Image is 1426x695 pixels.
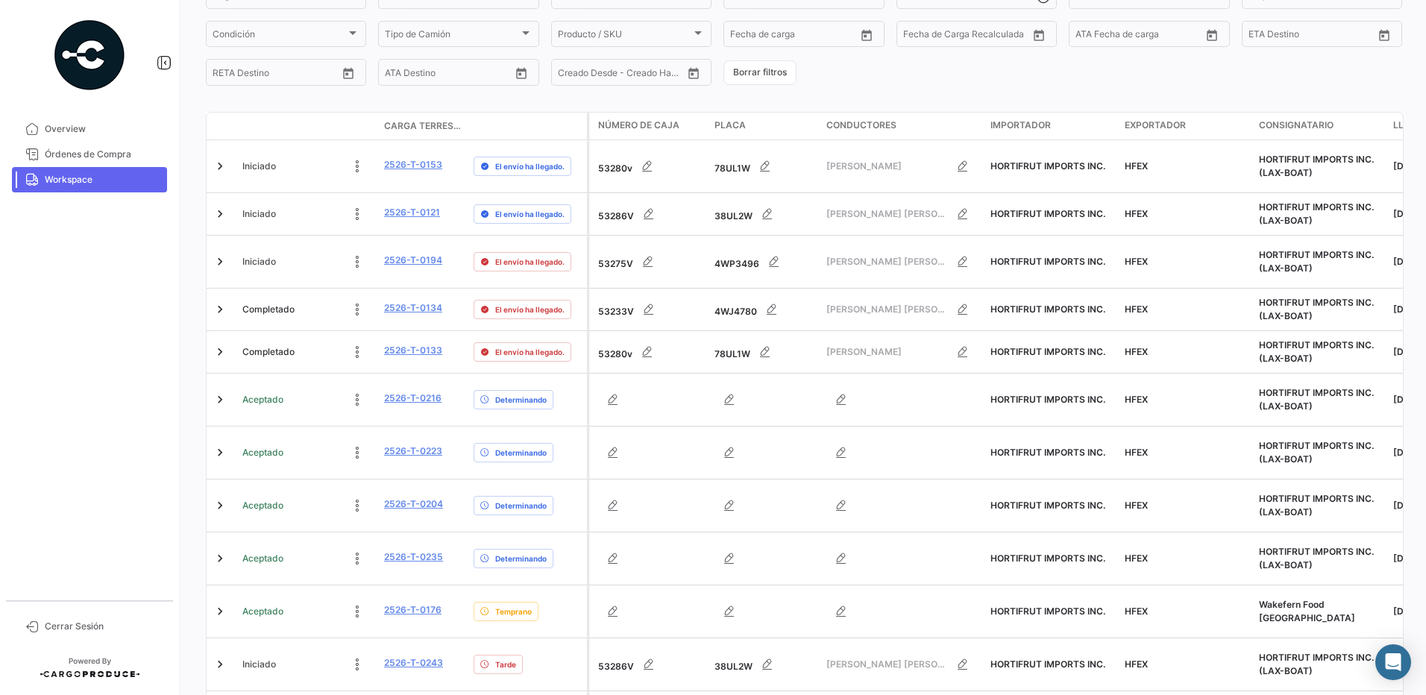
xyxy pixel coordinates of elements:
[714,295,814,324] div: 4WJ4780
[384,444,442,458] a: 2526-T-0223
[990,606,1105,617] span: HORTIFRUT IMPORTS INC.
[826,303,948,316] span: [PERSON_NAME] [PERSON_NAME]
[714,247,814,277] div: 4WP3496
[12,167,167,192] a: Workspace
[1125,447,1148,458] span: HFEX
[714,119,746,132] span: Placa
[714,151,814,181] div: 78UL1W
[682,62,705,84] button: Open calendar
[213,657,227,672] a: Expand/Collapse Row
[242,446,283,459] span: Aceptado
[236,120,378,132] datatable-header-cell: Estado
[242,393,283,406] span: Aceptado
[45,148,161,161] span: Órdenes de Compra
[468,120,587,132] datatable-header-cell: Delay Status
[510,62,533,84] button: Open calendar
[598,650,703,679] div: 53286V
[213,551,227,566] a: Expand/Collapse Row
[495,208,565,220] span: El envío ha llegado.
[826,658,948,671] span: [PERSON_NAME] [PERSON_NAME]
[242,345,295,359] span: Completado
[598,119,679,132] span: Número de Caja
[1259,387,1374,412] span: HORTIFRUT IMPORTS INC. (LAX-BOAT)
[384,603,442,617] a: 2526-T-0176
[709,113,820,139] datatable-header-cell: Placa
[984,113,1119,139] datatable-header-cell: Importador
[52,18,127,92] img: powered-by.png
[378,113,468,139] datatable-header-cell: Carga Terrestre #
[495,606,532,617] span: Temprano
[1259,493,1374,518] span: HORTIFRUT IMPORTS INC. (LAX-BOAT)
[213,31,346,42] span: Condición
[714,650,814,679] div: 38UL2W
[495,346,565,358] span: El envío ha llegado.
[495,658,516,670] span: Tarde
[1259,440,1374,465] span: HORTIFRUT IMPORTS INC. (LAX-BOAT)
[384,550,443,564] a: 2526-T-0235
[384,254,442,267] a: 2526-T-0194
[242,160,276,173] span: Iniciado
[384,206,440,219] a: 2526-T-0121
[495,160,565,172] span: El envío ha llegado.
[242,303,295,316] span: Completado
[990,394,1105,405] span: HORTIFRUT IMPORTS INC.
[1259,599,1355,623] span: Wakefern Food Newark
[242,552,283,565] span: Aceptado
[384,301,442,315] a: 2526-T-0134
[495,256,565,268] span: El envío ha llegado.
[1375,644,1411,680] div: Abrir Intercom Messenger
[1259,201,1374,226] span: HORTIFRUT IMPORTS INC. (LAX-BOAT)
[213,392,227,407] a: Expand/Collapse Row
[1248,31,1275,42] input: Desde
[495,553,547,565] span: Determinando
[1125,346,1148,357] span: HFEX
[990,208,1105,219] span: HORTIFRUT IMPORTS INC.
[558,69,613,80] input: Creado Desde
[990,346,1105,357] span: HORTIFRUT IMPORTS INC.
[213,207,227,221] a: Expand/Collapse Row
[384,497,443,511] a: 2526-T-0204
[990,160,1105,172] span: HORTIFRUT IMPORTS INC.
[1286,31,1345,42] input: Hasta
[598,295,703,324] div: 53233V
[990,256,1105,267] span: HORTIFRUT IMPORTS INC.
[1125,256,1148,267] span: HFEX
[45,620,161,633] span: Cerrar Sesión
[714,199,814,229] div: 38UL2W
[242,207,276,221] span: Iniciado
[903,31,930,42] input: Desde
[558,31,691,42] span: Producto / SKU
[495,304,565,315] span: El envío ha llegado.
[213,254,227,269] a: Expand/Collapse Row
[1125,208,1148,219] span: HFEX
[624,69,683,80] input: Creado Hasta
[384,119,462,133] span: Carga Terrestre #
[1259,652,1374,676] span: HORTIFRUT IMPORTS INC. (LAX-BOAT)
[990,658,1105,670] span: HORTIFRUT IMPORTS INC.
[337,62,359,84] button: Open calendar
[213,445,227,460] a: Expand/Collapse Row
[213,302,227,317] a: Expand/Collapse Row
[250,69,310,80] input: Hasta
[990,119,1051,132] span: Importador
[495,500,547,512] span: Determinando
[1373,24,1395,46] button: Open calendar
[826,207,948,221] span: [PERSON_NAME] [PERSON_NAME]
[855,24,878,46] button: Open calendar
[1259,546,1374,570] span: HORTIFRUT IMPORTS INC. (LAX-BOAT)
[1125,500,1148,511] span: HFEX
[730,31,757,42] input: Desde
[1131,31,1191,42] input: ATA Hasta
[213,159,227,174] a: Expand/Collapse Row
[826,255,948,268] span: [PERSON_NAME] [PERSON_NAME]
[213,345,227,359] a: Expand/Collapse Row
[1259,249,1374,274] span: HORTIFRUT IMPORTS INC. (LAX-BOAT)
[714,337,814,367] div: 78UL1W
[990,553,1105,564] span: HORTIFRUT IMPORTS INC.
[598,151,703,181] div: 53280v
[1125,304,1148,315] span: HFEX
[990,304,1105,315] span: HORTIFRUT IMPORTS INC.
[385,69,430,80] input: ATA Desde
[1125,160,1148,172] span: HFEX
[1125,606,1148,617] span: HFEX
